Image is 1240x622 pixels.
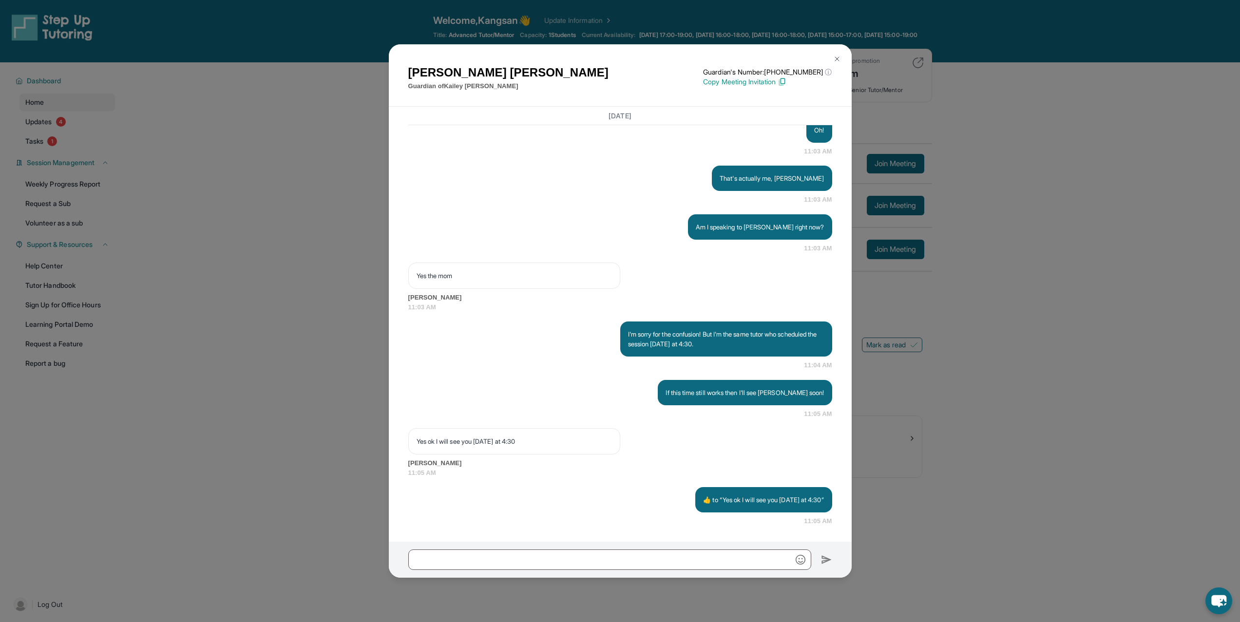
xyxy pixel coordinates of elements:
span: 11:04 AM [804,360,832,370]
img: Close Icon [833,55,841,63]
img: Emoji [796,555,805,565]
span: 11:05 AM [804,516,832,526]
p: Yes the mom [417,271,612,281]
button: chat-button [1205,587,1232,614]
span: [PERSON_NAME] [408,293,832,302]
p: Copy Meeting Invitation [703,77,832,87]
span: 11:03 AM [408,302,832,312]
p: Guardian of Kailey [PERSON_NAME] [408,81,609,91]
p: If this time still works then I'll see [PERSON_NAME] soon! [666,388,824,397]
img: Send icon [821,554,832,565]
span: 11:03 AM [804,195,832,205]
span: 11:05 AM [804,409,832,419]
h3: [DATE] [408,111,832,120]
p: I'm sorry for the confusion! But I'm the same tutor who scheduled the session [DATE] at 4:30. [628,329,824,349]
span: [PERSON_NAME] [408,458,832,468]
p: Yes ok I will see you [DATE] at 4:30 [417,436,612,446]
img: Copy Icon [778,77,786,86]
span: 11:03 AM [804,244,832,253]
p: Guardian's Number: [PHONE_NUMBER] [703,67,832,77]
span: 11:05 AM [408,468,832,478]
span: ⓘ [825,67,832,77]
p: Oh! [814,125,824,135]
h1: [PERSON_NAME] [PERSON_NAME] [408,64,609,81]
p: ​👍​ to “ Yes ok I will see you [DATE] at 4:30 ” [703,495,824,505]
span: 11:03 AM [804,147,832,156]
p: Am I speaking to [PERSON_NAME] right now? [696,222,824,232]
p: That's actually me, [PERSON_NAME] [720,173,824,183]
